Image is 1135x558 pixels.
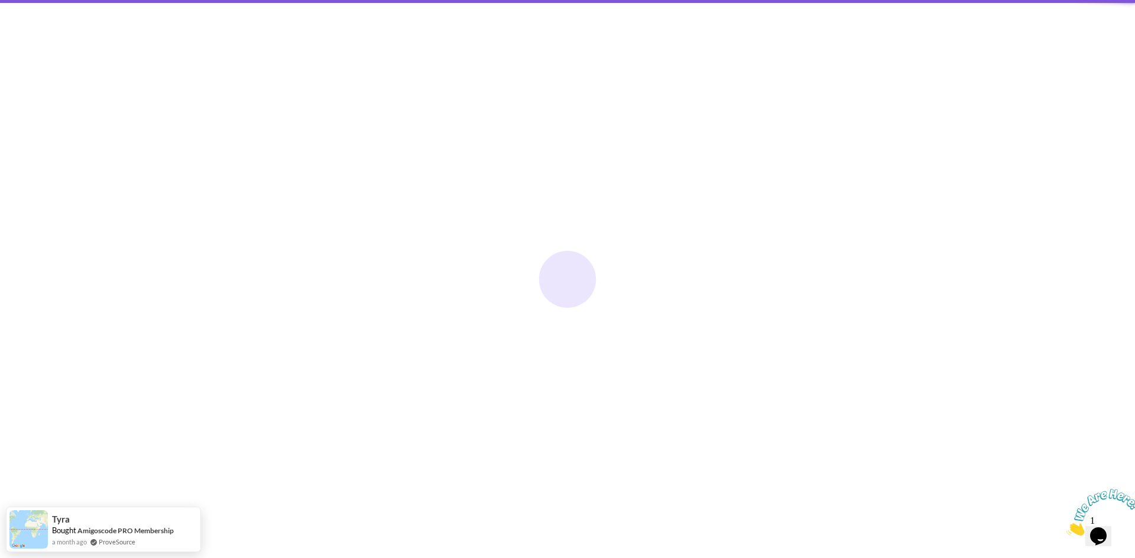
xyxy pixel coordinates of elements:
span: a month ago [52,537,87,547]
a: Amigoscode PRO Membership [77,526,174,535]
span: Tyra [52,514,70,524]
span: Bought [52,526,76,535]
a: ProveSource [99,537,135,547]
span: 1 [5,5,9,15]
img: Chat attention grabber [5,5,78,51]
img: provesource social proof notification image [9,510,48,549]
iframe: chat widget [1062,484,1135,540]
